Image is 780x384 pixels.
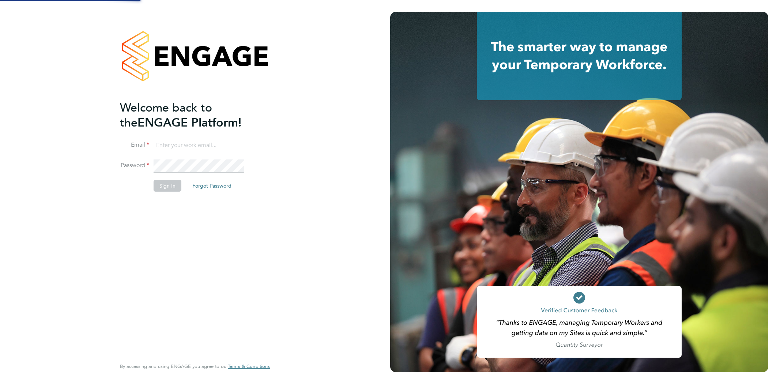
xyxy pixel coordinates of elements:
[120,363,270,369] span: By accessing and using ENGAGE you agree to our
[228,363,270,369] span: Terms & Conditions
[120,101,212,130] span: Welcome back to the
[154,180,181,192] button: Sign In
[120,141,149,149] label: Email
[228,364,270,369] a: Terms & Conditions
[154,139,244,152] input: Enter your work email...
[186,180,237,192] button: Forgot Password
[120,100,263,130] h2: ENGAGE Platform!
[120,162,149,169] label: Password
